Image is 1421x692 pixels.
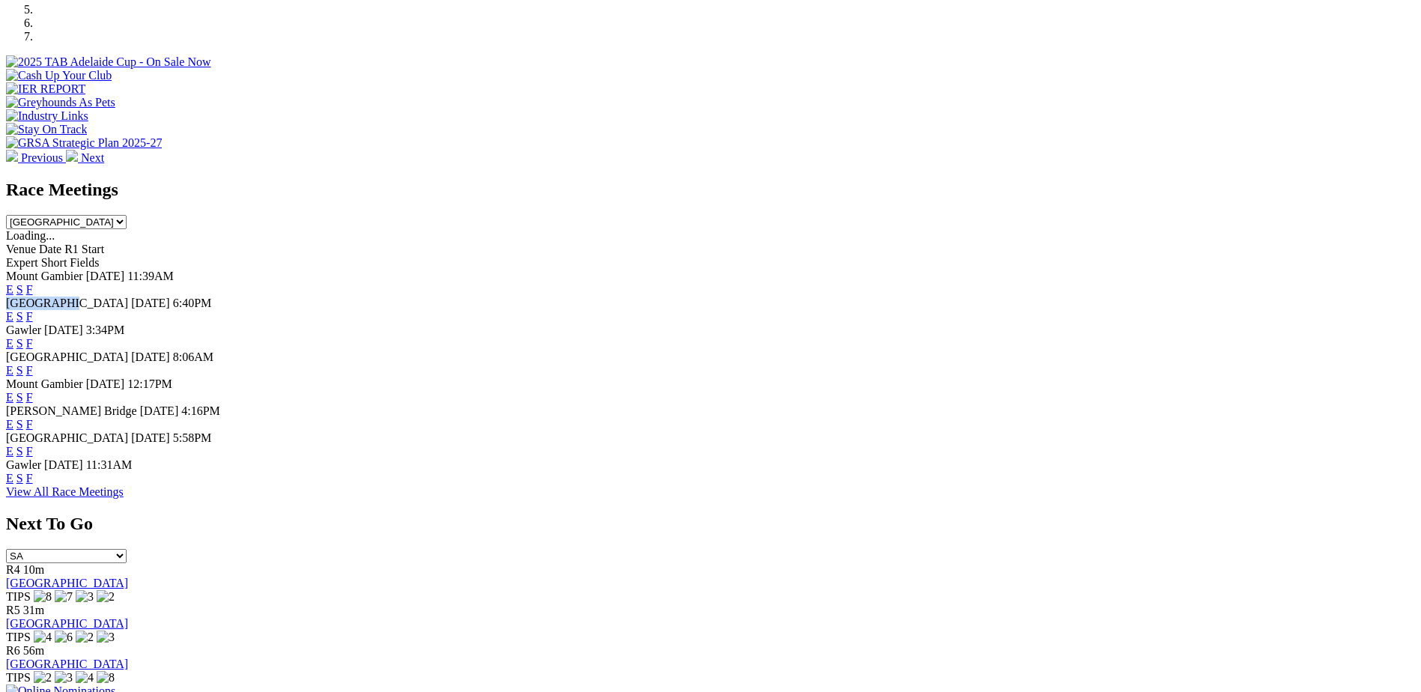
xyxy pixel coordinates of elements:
[6,445,13,458] a: E
[6,431,128,444] span: [GEOGRAPHIC_DATA]
[23,644,44,657] span: 56m
[97,590,115,604] img: 2
[66,151,104,164] a: Next
[6,377,83,390] span: Mount Gambier
[6,180,1415,200] h2: Race Meetings
[6,270,83,282] span: Mount Gambier
[66,150,78,162] img: chevron-right-pager-white.svg
[16,337,23,350] a: S
[21,151,63,164] span: Previous
[6,256,38,269] span: Expert
[173,297,212,309] span: 6:40PM
[127,270,174,282] span: 11:39AM
[6,644,20,657] span: R6
[26,364,33,377] a: F
[16,418,23,431] a: S
[6,404,137,417] span: [PERSON_NAME] Bridge
[23,563,44,576] span: 10m
[6,604,20,616] span: R5
[39,243,61,255] span: Date
[6,350,128,363] span: [GEOGRAPHIC_DATA]
[16,364,23,377] a: S
[26,472,33,485] a: F
[6,123,87,136] img: Stay On Track
[86,324,125,336] span: 3:34PM
[6,671,31,684] span: TIPS
[76,590,94,604] img: 3
[6,69,112,82] img: Cash Up Your Club
[6,617,128,630] a: [GEOGRAPHIC_DATA]
[6,109,88,123] img: Industry Links
[81,151,104,164] span: Next
[16,310,23,323] a: S
[23,604,44,616] span: 31m
[6,514,1415,534] h2: Next To Go
[26,445,33,458] a: F
[6,310,13,323] a: E
[86,377,125,390] span: [DATE]
[6,631,31,643] span: TIPS
[6,391,13,404] a: E
[76,671,94,685] img: 4
[26,391,33,404] a: F
[16,472,23,485] a: S
[6,151,66,164] a: Previous
[55,590,73,604] img: 7
[76,631,94,644] img: 2
[55,631,73,644] img: 6
[97,631,115,644] img: 3
[6,337,13,350] a: E
[181,404,220,417] span: 4:16PM
[6,297,128,309] span: [GEOGRAPHIC_DATA]
[64,243,104,255] span: R1 Start
[26,337,33,350] a: F
[6,82,85,96] img: IER REPORT
[41,256,67,269] span: Short
[173,350,213,363] span: 8:06AM
[131,297,170,309] span: [DATE]
[6,364,13,377] a: E
[6,658,128,670] a: [GEOGRAPHIC_DATA]
[86,270,125,282] span: [DATE]
[44,324,83,336] span: [DATE]
[6,458,41,471] span: Gawler
[26,418,33,431] a: F
[86,458,133,471] span: 11:31AM
[6,96,115,109] img: Greyhounds As Pets
[6,577,128,589] a: [GEOGRAPHIC_DATA]
[6,563,20,576] span: R4
[97,671,115,685] img: 8
[34,671,52,685] img: 2
[6,324,41,336] span: Gawler
[70,256,99,269] span: Fields
[6,243,36,255] span: Venue
[173,431,212,444] span: 5:58PM
[127,377,172,390] span: 12:17PM
[6,55,211,69] img: 2025 TAB Adelaide Cup - On Sale Now
[34,590,52,604] img: 8
[6,590,31,603] span: TIPS
[26,310,33,323] a: F
[55,671,73,685] img: 3
[131,431,170,444] span: [DATE]
[6,418,13,431] a: E
[6,485,124,498] a: View All Race Meetings
[6,229,55,242] span: Loading...
[16,283,23,296] a: S
[131,350,170,363] span: [DATE]
[34,631,52,644] img: 4
[6,150,18,162] img: chevron-left-pager-white.svg
[44,458,83,471] span: [DATE]
[26,283,33,296] a: F
[140,404,179,417] span: [DATE]
[16,445,23,458] a: S
[16,391,23,404] a: S
[6,472,13,485] a: E
[6,283,13,296] a: E
[6,136,162,150] img: GRSA Strategic Plan 2025-27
